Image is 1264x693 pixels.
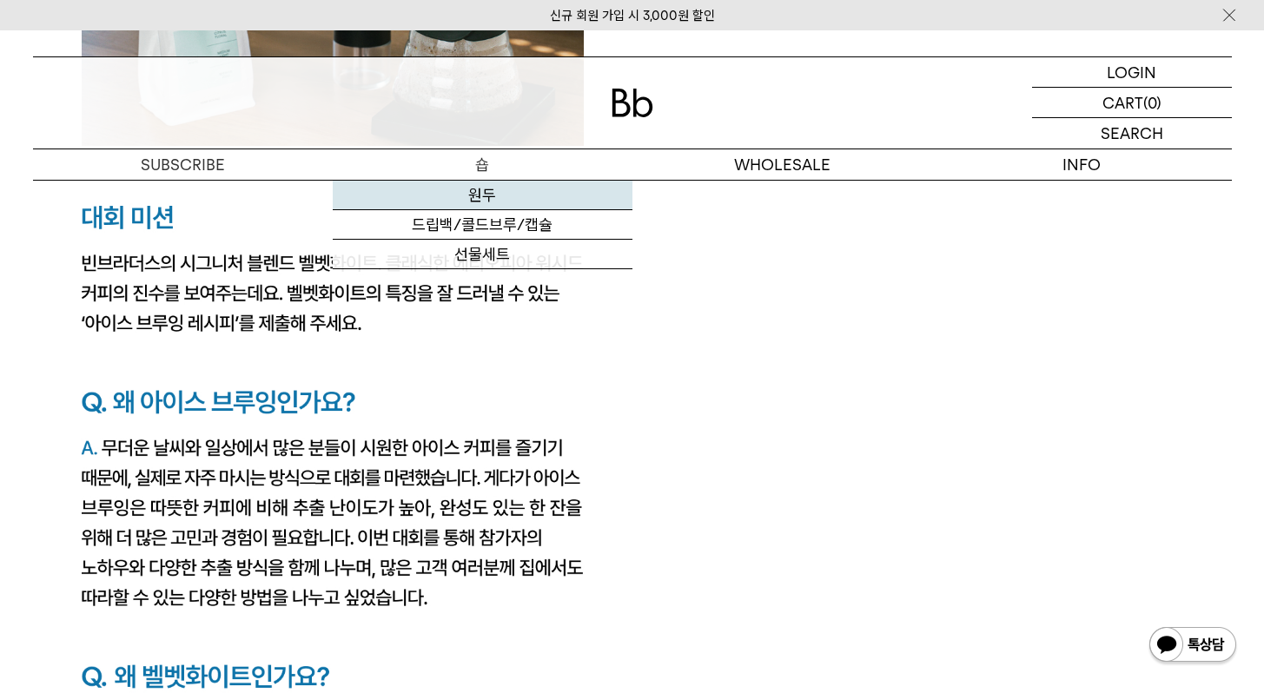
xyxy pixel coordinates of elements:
a: 신규 회원 가입 시 3,000원 할인 [550,8,715,23]
p: (0) [1143,88,1161,117]
a: 커피용품 [333,269,632,299]
img: 로고 [612,89,653,117]
a: CART (0) [1032,88,1232,118]
a: 선물세트 [333,240,632,269]
p: WHOLESALE [632,149,932,180]
a: 숍 [333,149,632,180]
p: SEARCH [1101,118,1163,148]
p: LOGIN [1107,57,1156,87]
a: 원두 [333,181,632,210]
p: INFO [932,149,1232,180]
a: LOGIN [1032,57,1232,88]
p: CART [1102,88,1143,117]
img: 카카오톡 채널 1:1 채팅 버튼 [1148,625,1238,667]
a: 드립백/콜드브루/캡슐 [333,210,632,240]
a: SUBSCRIBE [33,149,333,180]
